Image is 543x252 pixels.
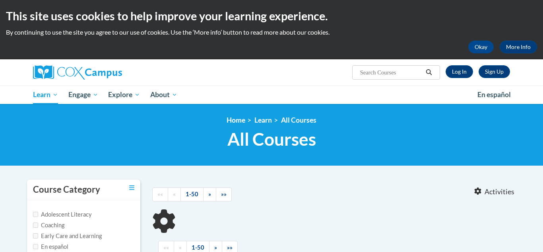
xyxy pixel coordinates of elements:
div: Main menu [21,86,522,104]
label: Adolescent Literacy [33,210,92,219]
a: Register [479,65,510,78]
span: Learn [33,90,58,100]
span: Activities [485,188,514,196]
a: Next [203,188,216,201]
span: Explore [108,90,140,100]
a: 1-50 [180,188,204,201]
img: Cox Campus [33,65,122,80]
span: « [173,191,176,197]
span: »» [227,244,233,251]
input: Checkbox for Options [33,233,38,238]
input: Search Courses [359,68,423,77]
span: » [208,191,211,197]
a: Log In [446,65,473,78]
input: Checkbox for Options [33,212,38,217]
a: Learn [254,116,272,124]
span: Engage [68,90,98,100]
span: » [214,244,217,251]
label: En español [33,242,68,251]
span: »» [221,191,227,197]
span: «« [157,191,163,197]
h2: This site uses cookies to help improve your learning experience. [6,8,537,24]
span: « [179,244,182,251]
p: By continuing to use the site you agree to our use of cookies. Use the ‘More info’ button to read... [6,28,537,37]
input: Checkbox for Options [33,223,38,228]
label: Coaching [33,221,64,230]
a: Explore [103,86,145,104]
input: Checkbox for Options [33,244,38,249]
span: All Courses [227,129,316,150]
label: Early Care and Learning [33,232,102,240]
a: Learn [28,86,63,104]
a: Toggle collapse [129,184,134,192]
button: Search [423,68,435,77]
a: All Courses [281,116,316,124]
a: About [145,86,182,104]
span: About [150,90,177,100]
a: Home [227,116,245,124]
a: Previous [168,188,181,201]
span: En español [477,90,511,99]
a: Cox Campus [33,65,184,80]
span: «« [163,244,169,251]
a: More Info [500,41,537,53]
button: Okay [468,41,494,53]
a: End [216,188,232,201]
h3: Course Category [33,184,100,196]
a: En español [472,86,516,103]
a: Begining [152,188,168,201]
a: Engage [63,86,103,104]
